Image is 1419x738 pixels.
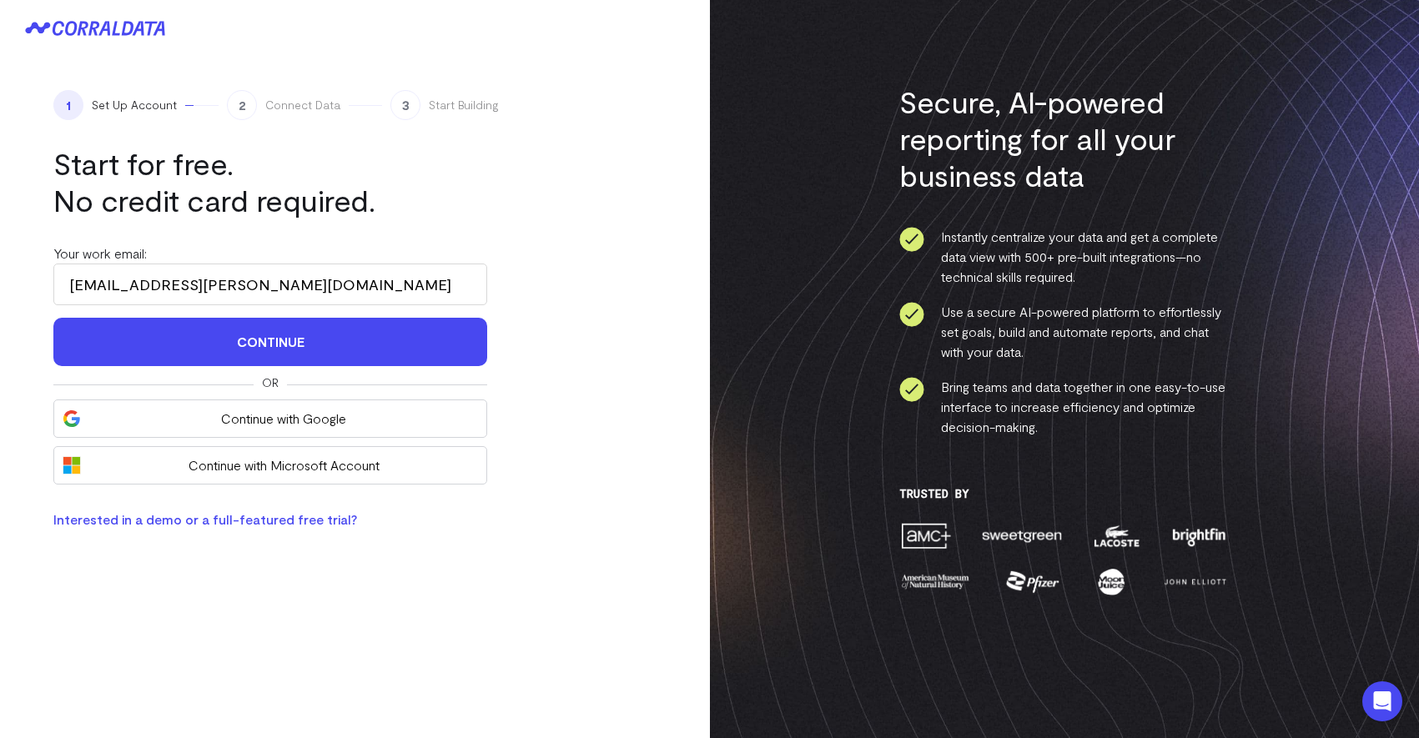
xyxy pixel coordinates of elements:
span: Set Up Account [92,97,177,113]
h3: Trusted By [899,487,1229,500]
label: Your work email: [53,245,147,261]
li: Use a secure AI-powered platform to effortlessly set goals, build and automate reports, and chat ... [899,302,1229,362]
span: Start Building [429,97,499,113]
span: 2 [227,90,257,120]
h3: Secure, AI-powered reporting for all your business data [899,83,1229,193]
button: Continue with Microsoft Account [53,446,487,484]
span: 1 [53,90,83,120]
span: Continue with Microsoft Account [89,455,478,475]
span: Connect Data [265,97,340,113]
h1: Start for free. No credit card required. [53,145,487,218]
span: Continue with Google [89,409,478,429]
div: Open Intercom Messenger [1362,681,1402,721]
input: Enter your work email address [53,264,487,305]
li: Bring teams and data together in one easy-to-use interface to increase efficiency and optimize de... [899,377,1229,437]
a: Interested in a demo or a full-featured free trial? [53,511,357,527]
li: Instantly centralize your data and get a complete data view with 500+ pre-built integrations—no t... [899,227,1229,287]
button: Continue with Google [53,399,487,438]
span: Or [262,374,279,391]
button: Continue [53,318,487,366]
span: 3 [390,90,420,120]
